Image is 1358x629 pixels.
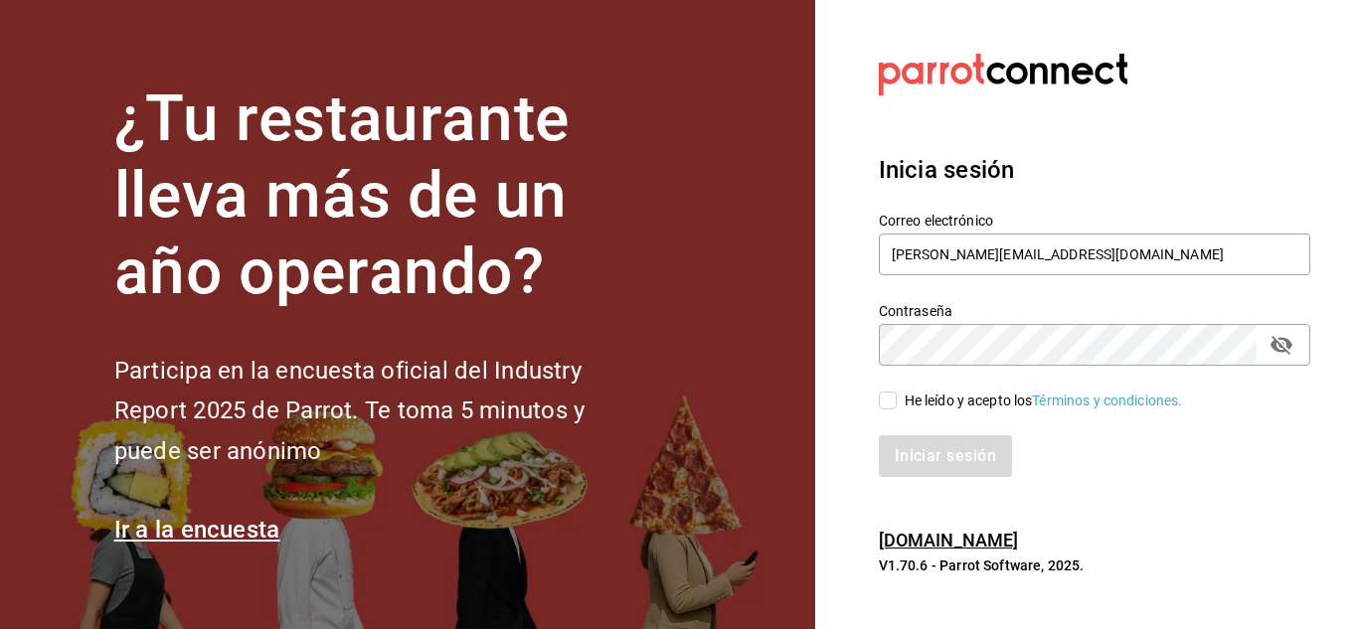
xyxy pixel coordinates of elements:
h2: Participa en la encuesta oficial del Industry Report 2025 de Parrot. Te toma 5 minutos y puede se... [114,351,651,472]
input: Ingresa tu correo electrónico [879,234,1310,275]
button: passwordField [1265,328,1298,362]
h3: Inicia sesión [879,152,1310,188]
a: Ir a la encuesta [114,516,280,544]
a: Términos y condiciones. [1032,393,1182,408]
a: [DOMAIN_NAME] [879,530,1019,550]
p: V1.70.6 - Parrot Software, 2025. [879,555,1310,575]
div: He leído y acepto los [905,391,1183,411]
label: Correo electrónico [879,214,1310,228]
h1: ¿Tu restaurante lleva más de un año operando? [114,81,651,310]
label: Contraseña [879,304,1310,318]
